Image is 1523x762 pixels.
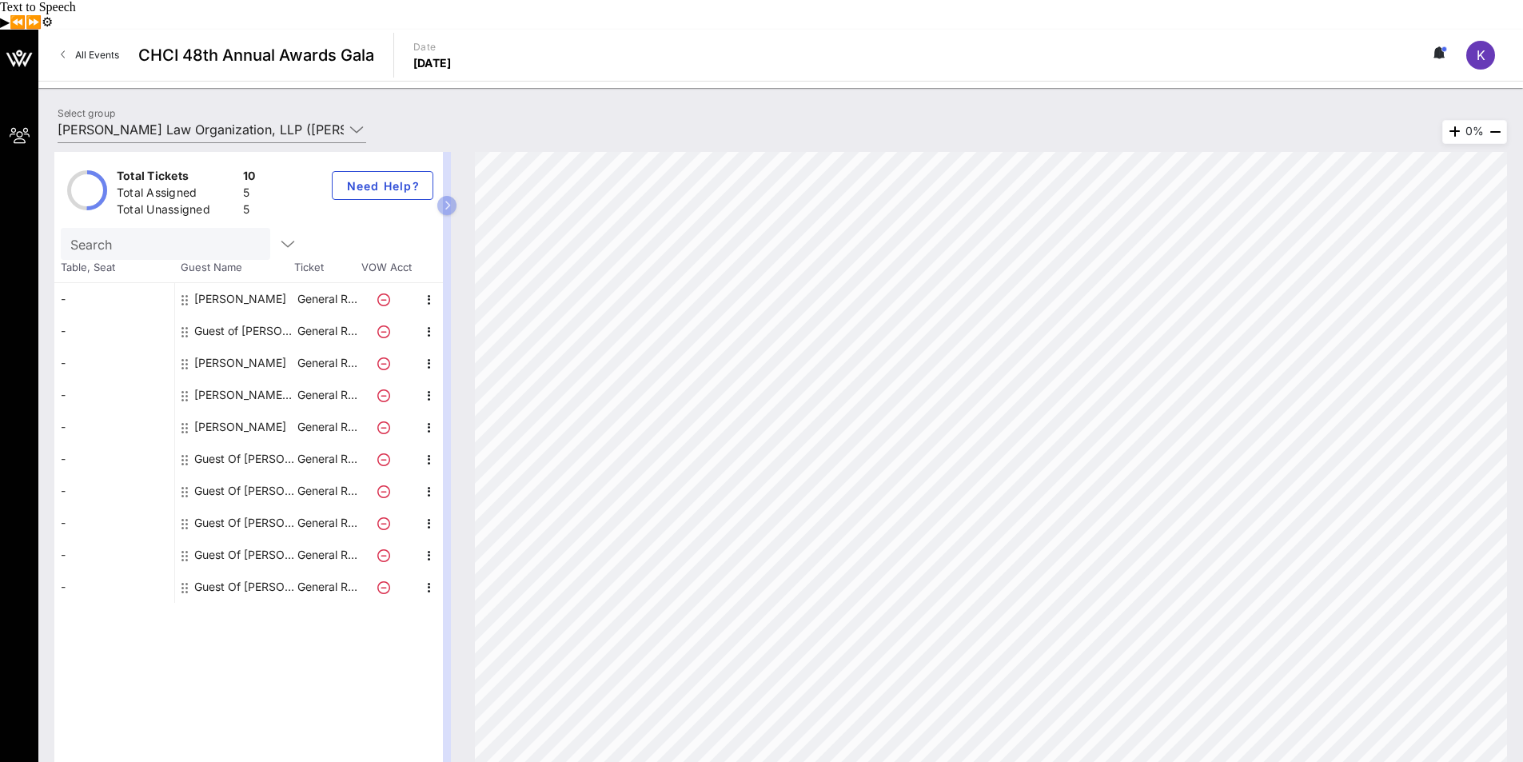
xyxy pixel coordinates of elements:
div: Guest Of Olivarez Madruga Law Organization, LLP [194,507,295,539]
div: Guest Of Olivarez Madruga Law Organization, LLP [194,443,295,475]
div: - [54,379,174,411]
div: Javier Llano [194,347,286,379]
div: Guest of Olivarez Madruga Law Organization, LLP [194,315,295,347]
div: Dotti Mavromatis [194,283,286,315]
div: - [54,507,174,539]
span: All Events [75,49,119,61]
button: Need Help? [332,171,433,200]
div: 5 [243,201,256,221]
div: Guest Of Olivarez Madruga Law Organization, LLP [194,571,295,603]
div: Michelle Peña Labrada [194,379,295,411]
div: Guest Of Olivarez Madruga Law Organization, LLP [194,539,295,571]
p: General R… [295,475,359,507]
p: General R… [295,283,359,315]
div: Total Assigned [117,185,237,205]
div: 5 [243,185,256,205]
span: Need Help? [345,179,420,193]
div: - [54,411,174,443]
span: Table, Seat [54,260,174,276]
div: - [54,539,174,571]
p: General R… [295,315,359,347]
div: - [54,475,174,507]
p: General R… [295,507,359,539]
p: General R… [295,539,359,571]
div: - [54,283,174,315]
label: Select group [58,107,115,119]
div: Guest Of Olivarez Madruga Law Organization, LLP [194,475,295,507]
p: Date [413,39,452,55]
span: Guest Name [174,260,294,276]
a: All Events [51,42,129,68]
div: 10 [243,168,256,188]
div: 0% [1442,120,1507,144]
p: General R… [295,347,359,379]
div: K [1466,41,1495,70]
button: Forward [26,14,42,30]
p: General R… [295,443,359,475]
button: Previous [10,14,26,30]
button: Settings [42,14,53,30]
span: VOW Acct [358,260,414,276]
p: General R… [295,411,359,443]
span: CHCI 48th Annual Awards Gala [138,43,374,67]
div: Rick Olivarez [194,411,286,443]
span: Ticket [294,260,358,276]
div: Total Tickets [117,168,237,188]
div: - [54,571,174,603]
div: - [54,315,174,347]
div: Total Unassigned [117,201,237,221]
span: K [1477,47,1485,63]
div: - [54,347,174,379]
p: [DATE] [413,55,452,71]
div: - [54,443,174,475]
p: General R… [295,379,359,411]
p: General R… [295,571,359,603]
